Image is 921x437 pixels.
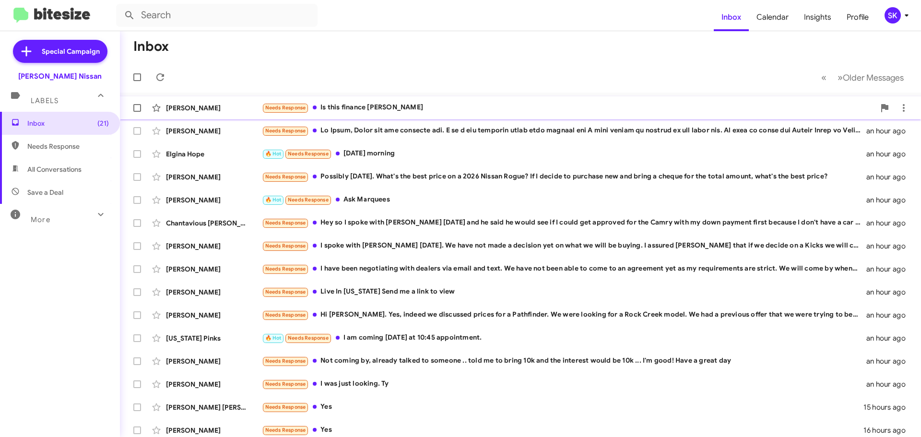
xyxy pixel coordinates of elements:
[27,165,82,174] span: All Conversations
[866,310,913,320] div: an hour ago
[133,39,169,54] h1: Inbox
[13,40,107,63] a: Special Campaign
[262,148,866,159] div: [DATE] morning
[27,142,109,151] span: Needs Response
[714,3,749,31] a: Inbox
[265,197,282,203] span: 🔥 Hot
[815,68,832,87] button: Previous
[265,404,306,410] span: Needs Response
[265,381,306,387] span: Needs Response
[31,96,59,105] span: Labels
[262,402,863,413] div: Yes
[262,355,866,366] div: Not coming by, already talked to someone .. told me to bring 10k and the interest would be 10k .....
[27,188,63,197] span: Save a Deal
[166,402,262,412] div: [PERSON_NAME] [PERSON_NAME]
[262,217,866,228] div: Hey so I️ spoke with [PERSON_NAME] [DATE] and he said he would see if I️ could get approved for t...
[816,68,909,87] nav: Page navigation example
[265,174,306,180] span: Needs Response
[166,287,262,297] div: [PERSON_NAME]
[839,3,876,31] a: Profile
[262,425,863,436] div: Yes
[262,286,866,297] div: Live In [US_STATE] Send me a link to view
[866,333,913,343] div: an hour ago
[876,7,910,24] button: SK
[166,218,262,228] div: Chantavious [PERSON_NAME]
[265,151,282,157] span: 🔥 Hot
[166,126,262,136] div: [PERSON_NAME]
[866,218,913,228] div: an hour ago
[863,402,913,412] div: 15 hours ago
[262,125,866,136] div: Lo Ipsum, Dolor sit ame consecte adi. E se d eiu temporin utlab etdo magnaal eni A mini veniam qu...
[866,149,913,159] div: an hour ago
[265,243,306,249] span: Needs Response
[262,332,866,343] div: I am coming [DATE] at 10:45 appointment.
[265,312,306,318] span: Needs Response
[42,47,100,56] span: Special Campaign
[265,358,306,364] span: Needs Response
[262,309,866,320] div: Hi [PERSON_NAME]. Yes, indeed we discussed prices for a Pathfinder. We were looking for a Rock Cr...
[166,333,262,343] div: [US_STATE] Pinks
[166,195,262,205] div: [PERSON_NAME]
[166,310,262,320] div: [PERSON_NAME]
[838,71,843,83] span: »
[796,3,839,31] a: Insights
[866,126,913,136] div: an hour ago
[262,102,875,113] div: Is this finance [PERSON_NAME]
[262,171,866,182] div: Possibly [DATE]. What's the best price on a 2026 Nissan Rogue? If I decide to purchase new and br...
[166,149,262,159] div: Elgina Hope
[116,4,318,27] input: Search
[866,356,913,366] div: an hour ago
[166,172,262,182] div: [PERSON_NAME]
[265,427,306,433] span: Needs Response
[265,220,306,226] span: Needs Response
[288,197,329,203] span: Needs Response
[18,71,102,81] div: [PERSON_NAME] Nissan
[262,263,866,274] div: I have been negotiating with dealers via email and text. We have not been able to come to an agre...
[31,215,50,224] span: More
[166,241,262,251] div: [PERSON_NAME]
[866,287,913,297] div: an hour ago
[97,118,109,128] span: (21)
[821,71,827,83] span: «
[265,289,306,295] span: Needs Response
[866,241,913,251] div: an hour ago
[265,128,306,134] span: Needs Response
[885,7,901,24] div: SK
[866,379,913,389] div: an hour ago
[749,3,796,31] a: Calendar
[843,72,904,83] span: Older Messages
[166,356,262,366] div: [PERSON_NAME]
[166,379,262,389] div: [PERSON_NAME]
[27,118,109,128] span: Inbox
[866,195,913,205] div: an hour ago
[265,105,306,111] span: Needs Response
[166,103,262,113] div: [PERSON_NAME]
[262,194,866,205] div: Ask Marquees
[863,425,913,435] div: 16 hours ago
[832,68,909,87] button: Next
[166,425,262,435] div: [PERSON_NAME]
[166,264,262,274] div: [PERSON_NAME]
[866,264,913,274] div: an hour ago
[288,335,329,341] span: Needs Response
[288,151,329,157] span: Needs Response
[265,266,306,272] span: Needs Response
[866,172,913,182] div: an hour ago
[265,335,282,341] span: 🔥 Hot
[262,378,866,390] div: I was just looking. Ty
[262,240,866,251] div: I spoke with [PERSON_NAME] [DATE]. We have not made a decision yet on what we will be buying. I a...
